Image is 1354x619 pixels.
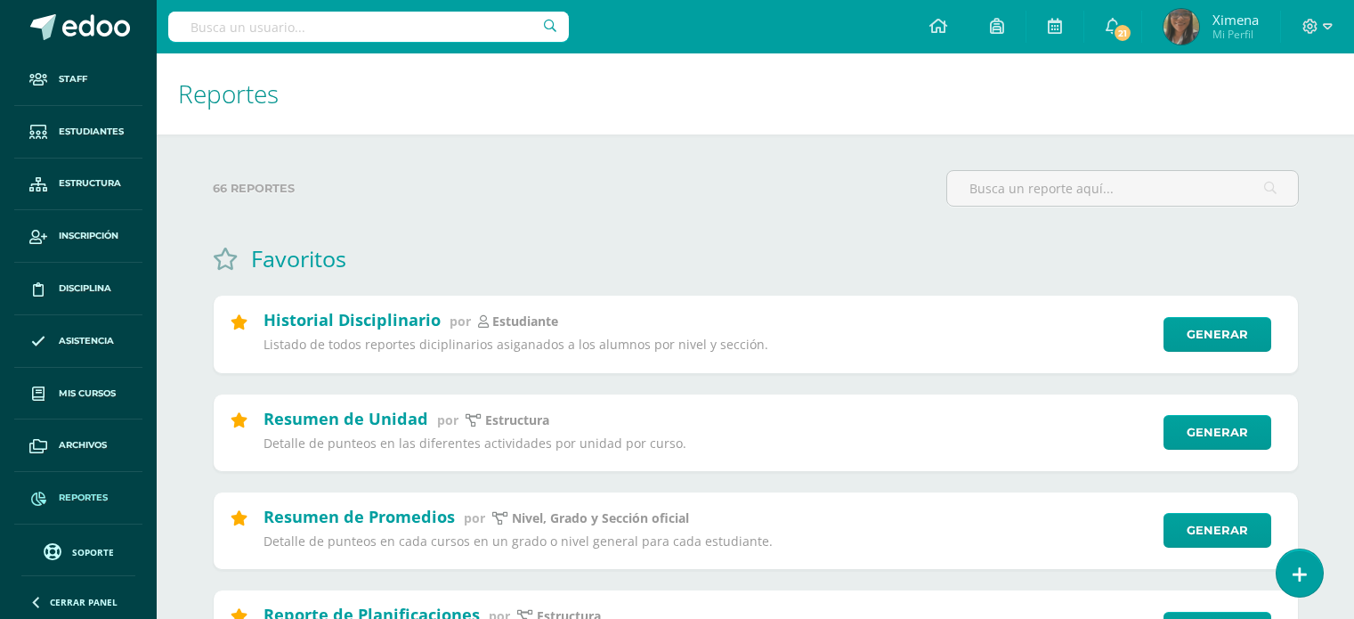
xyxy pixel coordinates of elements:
[59,229,118,243] span: Inscripción
[14,368,142,420] a: Mis cursos
[1163,317,1271,352] a: Generar
[1163,9,1199,45] img: d98bf3c1f642bb0fd1b79fad2feefc7b.png
[14,315,142,368] a: Asistencia
[264,506,455,527] h2: Resumen de Promedios
[59,125,124,139] span: Estudiantes
[264,309,441,330] h2: Historial Disciplinario
[1163,513,1271,548] a: Generar
[59,176,121,191] span: Estructura
[450,313,471,330] span: por
[59,281,111,296] span: Disciplina
[14,472,142,525] a: Reportes
[14,159,142,211] a: Estructura
[264,436,1152,452] p: Detalle de punteos en las diferentes actividades por unidad por curso.
[72,546,114,558] span: Soporte
[178,77,279,110] span: Reportes
[168,12,569,42] input: Busca un usuario...
[59,491,108,505] span: Reportes
[1212,27,1259,42] span: Mi Perfil
[14,53,142,106] a: Staff
[492,314,558,330] p: estudiante
[59,438,107,452] span: Archivos
[251,243,346,273] h1: Favoritos
[264,337,1152,353] p: Listado de todos reportes diciplinarios asiganados a los alumnos por nivel y sección.
[14,419,142,472] a: Archivos
[213,170,932,207] label: 66 reportes
[14,210,142,263] a: Inscripción
[14,106,142,159] a: Estudiantes
[59,72,87,86] span: Staff
[50,596,118,608] span: Cerrar panel
[264,533,1152,550] p: Detalle de punteos en cada cursos en un grado o nivel general para cada estudiante.
[1163,415,1271,450] a: Generar
[947,171,1298,206] input: Busca un reporte aquí...
[464,509,485,526] span: por
[437,411,458,428] span: por
[59,334,114,348] span: Asistencia
[21,539,135,563] a: Soporte
[59,387,116,401] span: Mis cursos
[512,510,689,526] p: Nivel, Grado y Sección oficial
[14,263,142,315] a: Disciplina
[485,412,549,428] p: estructura
[264,408,428,429] h2: Resumen de Unidad
[1212,11,1259,29] span: Ximena
[1113,23,1132,43] span: 21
